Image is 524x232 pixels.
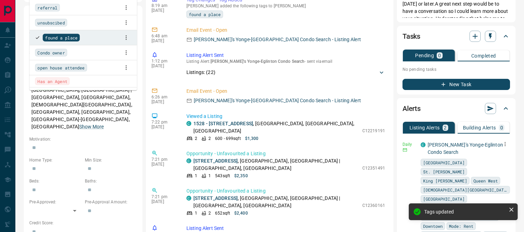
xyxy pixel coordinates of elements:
[152,199,176,204] p: [DATE]
[362,165,385,171] p: C12351491
[234,210,248,216] p: $2,400
[403,79,510,90] button: New Task
[215,210,230,216] p: 652 sqft
[37,49,65,56] span: Condo owner
[423,177,467,184] span: King [PERSON_NAME]
[423,186,508,193] span: [DEMOGRAPHIC_DATA][GEOGRAPHIC_DATA]
[409,125,440,130] p: Listing Alerts
[37,64,84,71] span: open house attendee
[29,178,81,184] p: Beds:
[152,157,176,162] p: 7:21 pm
[152,8,176,13] p: [DATE]
[186,52,385,59] p: Listing Alert Sent
[186,3,385,8] p: [PERSON_NAME] added the following tags to [PERSON_NAME]
[186,158,191,163] div: condos.ca
[208,135,211,142] p: 2
[194,36,361,43] p: [PERSON_NAME]'s Yonge-[GEOGRAPHIC_DATA] Condo Search - Listing Alert
[37,19,65,26] span: unsubscibed
[152,125,176,129] p: [DATE]
[473,177,498,184] span: Queen West
[29,77,137,133] p: [GEOGRAPHIC_DATA], [GEOGRAPHIC_DATA], [GEOGRAPHIC_DATA], [GEOGRAPHIC_DATA] | [GEOGRAPHIC_DATA], [...
[193,195,238,201] a: [STREET_ADDRESS]
[186,69,215,76] p: Listings: ( 22 )
[186,225,385,232] p: Listing Alert Sent
[471,53,496,58] p: Completed
[189,11,221,18] span: found a place
[186,66,385,79] div: Listings: (22)
[211,59,305,64] span: [PERSON_NAME]'s Yonge-Eglinton Condo Search
[423,159,465,166] span: [GEOGRAPHIC_DATA]
[215,173,230,179] p: 543 sqft
[500,125,503,130] p: 0
[423,195,465,202] span: [GEOGRAPHIC_DATA]
[152,3,176,8] p: 8:19 am
[37,4,57,11] span: referral
[152,95,176,99] p: 6:26 am
[403,103,421,114] h2: Alerts
[186,113,385,120] p: Viewed a Listing
[195,173,197,179] p: 1
[152,120,176,125] p: 7:22 pm
[186,59,385,64] p: Listing Alert : - sent via email
[438,53,441,58] p: 0
[424,209,506,215] div: Tags updated
[85,157,137,163] p: Min Size:
[403,28,510,45] div: Tasks
[215,135,241,142] p: 600 - 699 sqft
[79,123,104,130] button: Show More
[403,64,510,75] p: No pending tasks
[186,187,385,195] p: Opportunity - Unfavourited a Listing
[415,53,434,58] p: Pending
[152,99,176,104] p: [DATE]
[195,135,197,142] p: 2
[193,158,238,164] a: [STREET_ADDRESS]
[152,59,176,63] p: 1:12 pm
[85,178,137,184] p: Baths:
[29,136,137,142] p: Motivation:
[245,135,259,142] p: $1,300
[428,142,503,155] a: [PERSON_NAME]'s Yonge-Eglinton Condo Search
[193,121,253,126] a: 1528 - [STREET_ADDRESS]
[234,173,248,179] p: $2,350
[403,31,420,42] h2: Tasks
[186,88,385,95] p: Email Event - Open
[29,199,81,205] p: Pre-Approved:
[29,220,137,226] p: Credit Score:
[186,150,385,157] p: Opportunity - Unfavourited a Listing
[152,33,176,38] p: 6:48 am
[208,210,211,216] p: 2
[186,27,385,34] p: Email Event - Open
[362,202,385,209] p: C12360161
[195,210,197,216] p: 1
[186,196,191,201] div: condos.ca
[37,90,57,97] span: A-Renter
[403,141,416,148] p: Daily
[152,162,176,167] p: [DATE]
[362,128,385,134] p: C12219191
[193,157,359,172] p: , [GEOGRAPHIC_DATA], [GEOGRAPHIC_DATA] | [GEOGRAPHIC_DATA], [GEOGRAPHIC_DATA]
[194,97,361,104] p: [PERSON_NAME]'s Yonge-[GEOGRAPHIC_DATA] Condo Search - Listing Alert
[403,148,407,152] svg: Email
[152,38,176,43] p: [DATE]
[37,78,67,85] span: Has an Agent
[152,63,176,68] p: [DATE]
[186,121,191,126] div: condos.ca
[193,195,359,209] p: , [GEOGRAPHIC_DATA], [GEOGRAPHIC_DATA] | [GEOGRAPHIC_DATA], [GEOGRAPHIC_DATA]
[421,142,426,147] div: condos.ca
[152,194,176,199] p: 7:21 pm
[193,120,359,135] p: , [GEOGRAPHIC_DATA], [GEOGRAPHIC_DATA], [GEOGRAPHIC_DATA]
[403,100,510,117] div: Alerts
[45,34,77,41] span: found a place
[85,199,137,205] p: Pre-Approval Amount:
[423,168,465,175] span: St. [PERSON_NAME]
[444,125,447,130] p: 2
[208,173,211,179] p: 1
[29,157,81,163] p: Home Type:
[463,125,496,130] p: Building Alerts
